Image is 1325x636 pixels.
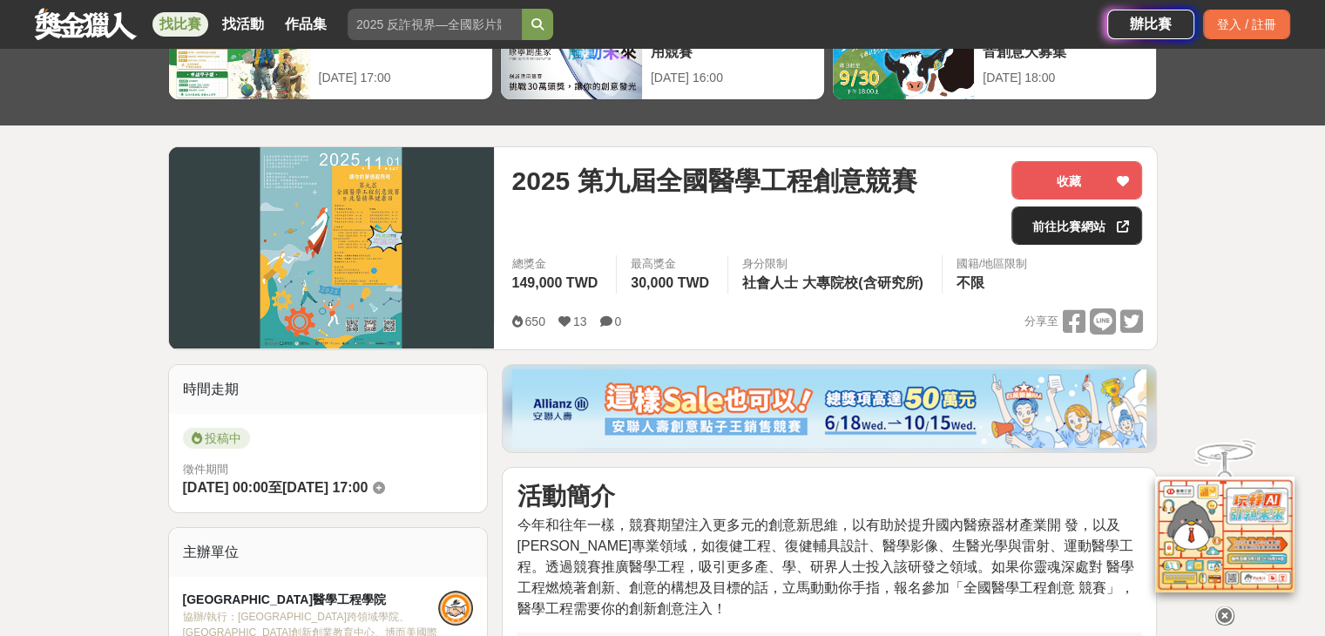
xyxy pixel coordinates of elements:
div: [GEOGRAPHIC_DATA]醫學工程學院 [183,591,439,609]
span: [DATE] 17:00 [282,480,368,495]
div: 登入 / 註冊 [1203,10,1290,39]
a: 作品集 [278,12,334,37]
a: 辦比賽 [1107,10,1194,39]
span: 分享至 [1024,308,1058,335]
span: 今年和往年一樣，競賽期望注入更多元的創意新思維，以有助於提升國內醫療器材產業開 發，以及[PERSON_NAME]專業領域，如復健工程、復健輔具設計、醫學影像、生醫光學與雷射、運動醫學工 程。透... [517,518,1133,616]
span: 社會人士 [742,275,798,290]
input: 2025 反詐視界—全國影片競賽 [348,9,522,40]
img: Cover Image [169,147,495,348]
div: 時間走期 [169,365,488,414]
a: 找比賽 [152,12,208,37]
span: 149,000 TWD [511,275,598,290]
span: 大專院校(含研究所) [802,275,923,290]
div: [DATE] 16:00 [651,69,815,87]
div: [DATE] 18:00 [983,69,1147,87]
span: 總獎金 [511,255,602,273]
span: [DATE] 00:00 [183,480,268,495]
span: 徵件期間 [183,463,228,476]
div: [DATE] 17:00 [319,69,483,87]
span: 13 [573,315,587,328]
button: 收藏 [1011,161,1142,200]
span: 30,000 TWD [631,275,709,290]
span: 至 [268,480,282,495]
a: 2025國泰卓越獎助計畫[DATE] 17:00 [168,11,493,100]
a: 找活動 [215,12,271,37]
a: 前往比賽網站 [1011,206,1142,245]
img: d2146d9a-e6f6-4337-9592-8cefde37ba6b.png [1155,475,1295,591]
div: 主辦單位 [169,528,488,577]
img: dcc59076-91c0-4acb-9c6b-a1d413182f46.png [512,369,1146,448]
span: 2025 第九屆全國醫學工程創意競賽 [511,161,916,200]
span: 不限 [957,275,984,290]
span: 650 [524,315,544,328]
a: 翻玩臺味好乳力-全國短影音創意大募集[DATE] 18:00 [832,11,1157,100]
div: 國籍/地區限制 [957,255,1028,273]
span: 最高獎金 [631,255,713,273]
a: 2025 康寧創星家 - 創新應用競賽[DATE] 16:00 [500,11,825,100]
span: 投稿中 [183,428,250,449]
strong: 活動簡介 [517,483,614,510]
div: 身分限制 [742,255,928,273]
span: 0 [614,315,621,328]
